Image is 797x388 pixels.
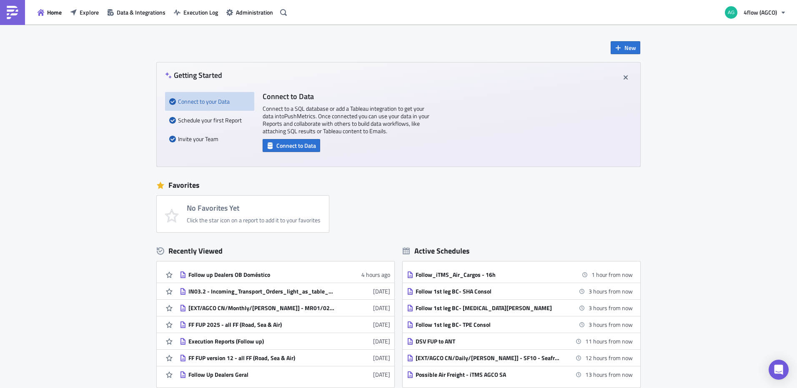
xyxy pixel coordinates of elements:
button: New [611,41,640,54]
span: Administration [236,8,273,17]
h4: Getting Started [165,71,222,80]
button: Execution Log [170,6,222,19]
a: Follow 1st leg BC- SHA Consol3 hours from now [407,283,633,299]
button: Administration [222,6,277,19]
time: 2025-10-03 17:00 [589,303,633,312]
span: 4flow (AGCO) [744,8,777,17]
div: IN03.2 - Incoming_Transport_Orders_light_as_table_Report_CSV_BVS/GIMA, Daily (Fri), 0230 PM [188,288,334,295]
time: 2025-10-02T11:23:25Z [373,320,390,329]
div: Follow up Dealers OB Doméstico [188,271,334,279]
a: Connect to Data [263,140,320,149]
div: Follow 1st leg BC- SHA Consol [416,288,561,295]
a: [EXT/AGCO CN/Monthly/[PERSON_NAME]] - MR01/02/03 Monthly Supplier Performance Input Report_CN AGC... [180,300,390,316]
span: Connect to Data [276,141,316,150]
p: Connect to a SQL database or add a Tableau integration to get your data into PushMetrics . Once c... [263,105,429,135]
span: Home [47,8,62,17]
a: [EXT/AGCO CN/Daily/[PERSON_NAME]] - SF10 - Seafreight Article Tracking Report12 hours from now [407,350,633,366]
time: 2025-10-02T12:01:26Z [373,303,390,312]
div: Execution Reports (Follow up) [188,338,334,345]
a: IN03.2 - Incoming_Transport_Orders_light_as_table_Report_CSV_BVS/GIMA, Daily (Fri), 0230 PM[DATE] [180,283,390,299]
time: 2025-10-03 17:00 [589,287,633,296]
div: Follow_iTMS_Air_Cargos - 16h [416,271,561,279]
div: Open Intercom Messenger [769,360,789,380]
a: Execution Reports (Follow up)[DATE] [180,333,390,349]
div: Invite your Team [169,129,250,148]
div: Active Schedules [403,246,470,256]
a: FF FUP version 12 - all FF (Road, Sea & Air)[DATE] [180,350,390,366]
span: New [624,43,636,52]
div: Possible Air Freight - iTMS AGCO SA [416,371,561,378]
div: Follow 1st leg BC- [MEDICAL_DATA][PERSON_NAME] [416,304,561,312]
div: Favorites [157,179,640,192]
time: 2025-10-03T12:59:09Z [361,270,390,279]
time: 2025-10-01T13:49:41Z [373,370,390,379]
div: Follow 1st leg BC- TPE Consol [416,321,561,328]
time: 2025-10-04 01:00 [585,337,633,346]
button: Explore [66,6,103,19]
a: Follow 1st leg BC- TPE Consol3 hours from now [407,316,633,333]
time: 2025-10-02T11:21:12Z [373,353,390,362]
time: 2025-10-04 03:00 [585,370,633,379]
div: Connect to your Data [169,92,250,111]
span: Execution Log [183,8,218,17]
a: Follow Up Dealers Geral[DATE] [180,366,390,383]
div: [EXT/AGCO CN/Monthly/[PERSON_NAME]] - MR01/02/03 Monthly Supplier Performance Input Report_CN AGC... [188,304,334,312]
div: DSV FUP to ANT [416,338,561,345]
div: Recently Viewed [157,245,394,257]
div: FF FUP version 12 - all FF (Road, Sea & Air) [188,354,334,362]
h4: Connect to Data [263,92,429,101]
span: Explore [80,8,99,17]
a: Possible Air Freight - iTMS AGCO SA13 hours from now [407,366,633,383]
a: Follow up Dealers OB Doméstico4 hours ago [180,266,390,283]
div: [EXT/AGCO CN/Daily/[PERSON_NAME]] - SF10 - Seafreight Article Tracking Report [416,354,561,362]
button: Data & Integrations [103,6,170,19]
time: 2025-10-02T15:35:25Z [373,287,390,296]
div: Follow Up Dealers Geral [188,371,334,378]
img: PushMetrics [6,6,19,19]
a: FF FUP 2025 - all FF (Road, Sea & Air)[DATE] [180,316,390,333]
button: 4flow (AGCO) [720,3,791,22]
button: Connect to Data [263,139,320,152]
time: 2025-10-03 15:00 [591,270,633,279]
a: Follow_iTMS_Air_Cargos - 16h1 hour from now [407,266,633,283]
button: Home [33,6,66,19]
a: DSV FUP to ANT11 hours from now [407,333,633,349]
div: Schedule your first Report [169,111,250,129]
a: Follow 1st leg BC- [MEDICAL_DATA][PERSON_NAME]3 hours from now [407,300,633,316]
h4: No Favorites Yet [187,204,321,212]
div: Click the star icon on a report to add it to your favorites [187,216,321,224]
time: 2025-10-02T11:22:47Z [373,337,390,346]
time: 2025-10-03 17:00 [589,320,633,329]
img: Avatar [724,5,738,20]
div: FF FUP 2025 - all FF (Road, Sea & Air) [188,321,334,328]
span: Data & Integrations [117,8,165,17]
time: 2025-10-04 01:45 [585,353,633,362]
